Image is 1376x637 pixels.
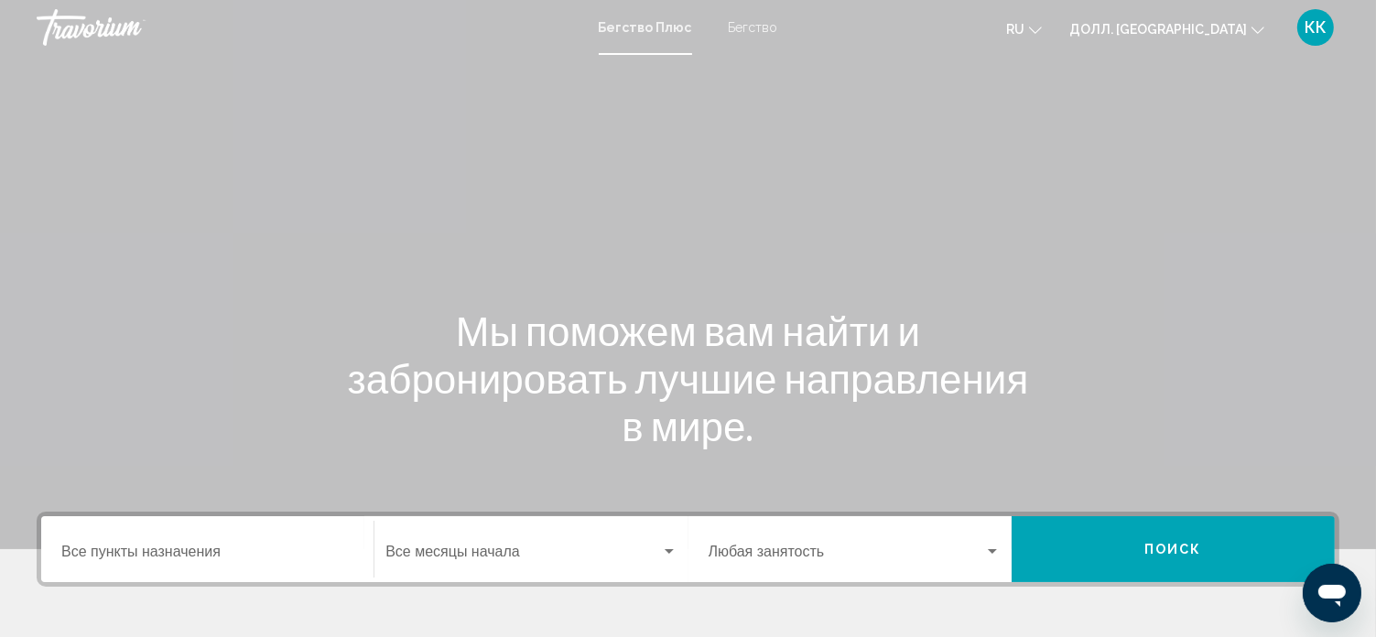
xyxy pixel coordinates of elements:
button: Изменить валюту [1069,16,1264,42]
button: Пользовательское меню [1292,8,1339,47]
button: Поиск [1012,516,1335,582]
a: Травориум [37,9,580,46]
iframe: Кнопка запуска окна обмена сообщениями [1303,564,1361,622]
ya-tr-span: RU [1006,22,1024,37]
ya-tr-span: Поиск [1144,543,1202,557]
div: Виджет поиска [41,516,1335,582]
ya-tr-span: КК [1305,17,1327,37]
button: Изменить язык [1006,16,1042,42]
a: Бегство Плюс [599,20,692,35]
ya-tr-span: Мы поможем вам найти и забронировать лучшие направления в мире. [348,307,1029,449]
ya-tr-span: Долл. [GEOGRAPHIC_DATA] [1069,22,1247,37]
a: Бегство [729,20,778,35]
